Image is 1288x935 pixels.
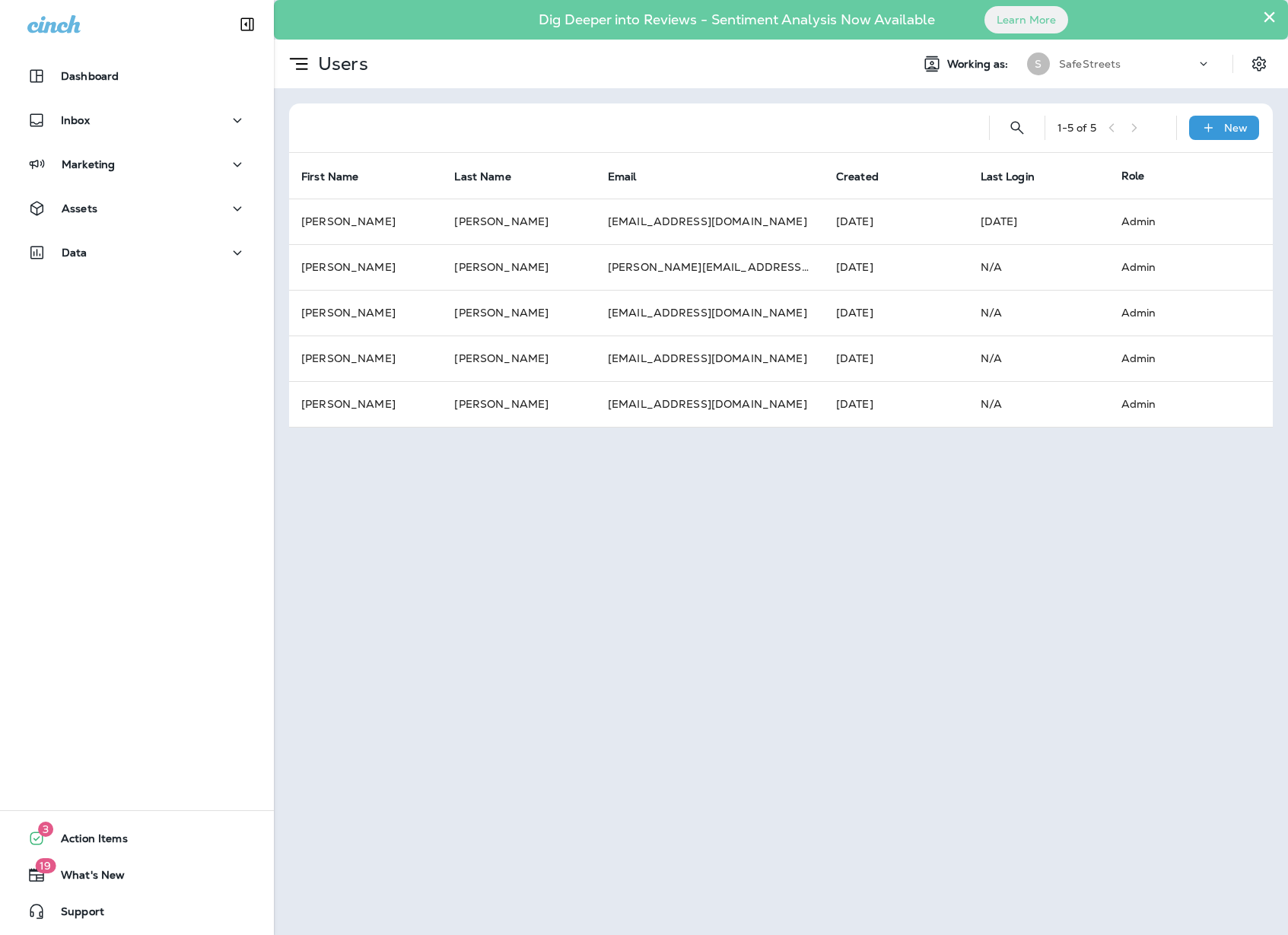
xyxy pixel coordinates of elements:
td: N/A [968,244,1109,290]
td: [PERSON_NAME][EMAIL_ADDRESS][DOMAIN_NAME] [596,244,824,290]
span: What's New [46,869,125,887]
td: [DATE] [824,244,968,290]
button: Support [15,896,259,927]
button: Data [15,237,259,268]
td: Admin [1109,290,1248,336]
span: Working as: [947,58,1012,71]
span: Last Name [454,170,510,183]
span: Created [836,170,898,183]
td: [PERSON_NAME] [442,244,595,290]
td: [DATE] [824,336,968,381]
span: Last Name [454,170,530,183]
td: [PERSON_NAME] [289,336,442,381]
p: New [1224,122,1248,134]
span: 3 [38,822,53,837]
td: N/A [968,336,1109,381]
button: Settings [1245,50,1273,78]
td: N/A [968,290,1109,336]
td: Admin [1109,244,1248,290]
p: Assets [62,202,97,215]
td: [PERSON_NAME] [442,336,595,381]
button: 3Action Items [15,823,259,854]
td: [PERSON_NAME] [289,290,442,336]
td: [EMAIL_ADDRESS][DOMAIN_NAME] [596,290,824,336]
span: Email [608,170,657,183]
p: Dig Deeper into Reviews - Sentiment Analysis Now Available [495,17,979,22]
span: Created [836,170,879,183]
td: [DATE] [824,381,968,427]
td: [PERSON_NAME] [442,199,595,244]
span: 19 [35,858,56,873]
p: Data [62,246,87,259]
button: Close [1262,5,1277,29]
span: First Name [301,170,378,183]
td: [DATE] [968,199,1109,244]
td: [PERSON_NAME] [289,199,442,244]
td: [PERSON_NAME] [442,290,595,336]
td: [DATE] [824,290,968,336]
span: Support [46,905,104,924]
td: N/A [968,381,1109,427]
td: [EMAIL_ADDRESS][DOMAIN_NAME] [596,381,824,427]
span: Last Login [981,170,1035,183]
p: Dashboard [61,70,119,82]
td: [PERSON_NAME] [289,244,442,290]
td: [EMAIL_ADDRESS][DOMAIN_NAME] [596,336,824,381]
span: Action Items [46,832,128,851]
p: SafeStreets [1059,58,1121,70]
button: Collapse Sidebar [226,9,269,40]
div: S [1027,52,1050,75]
span: Role [1121,169,1145,183]
td: [DATE] [824,199,968,244]
p: Marketing [62,158,115,170]
span: Email [608,170,637,183]
td: Admin [1109,381,1248,427]
button: Learn More [984,6,1068,33]
td: [PERSON_NAME] [289,381,442,427]
td: [EMAIL_ADDRESS][DOMAIN_NAME] [596,199,824,244]
span: Last Login [981,170,1054,183]
button: Inbox [15,105,259,135]
button: Marketing [15,149,259,180]
div: 1 - 5 of 5 [1057,122,1096,134]
td: Admin [1109,336,1248,381]
button: Search Users [1002,113,1032,143]
button: Assets [15,193,259,224]
p: Inbox [61,114,90,126]
button: 19What's New [15,860,259,890]
span: First Name [301,170,358,183]
button: Dashboard [15,61,259,91]
td: Admin [1109,199,1248,244]
p: Users [312,52,368,75]
td: [PERSON_NAME] [442,381,595,427]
